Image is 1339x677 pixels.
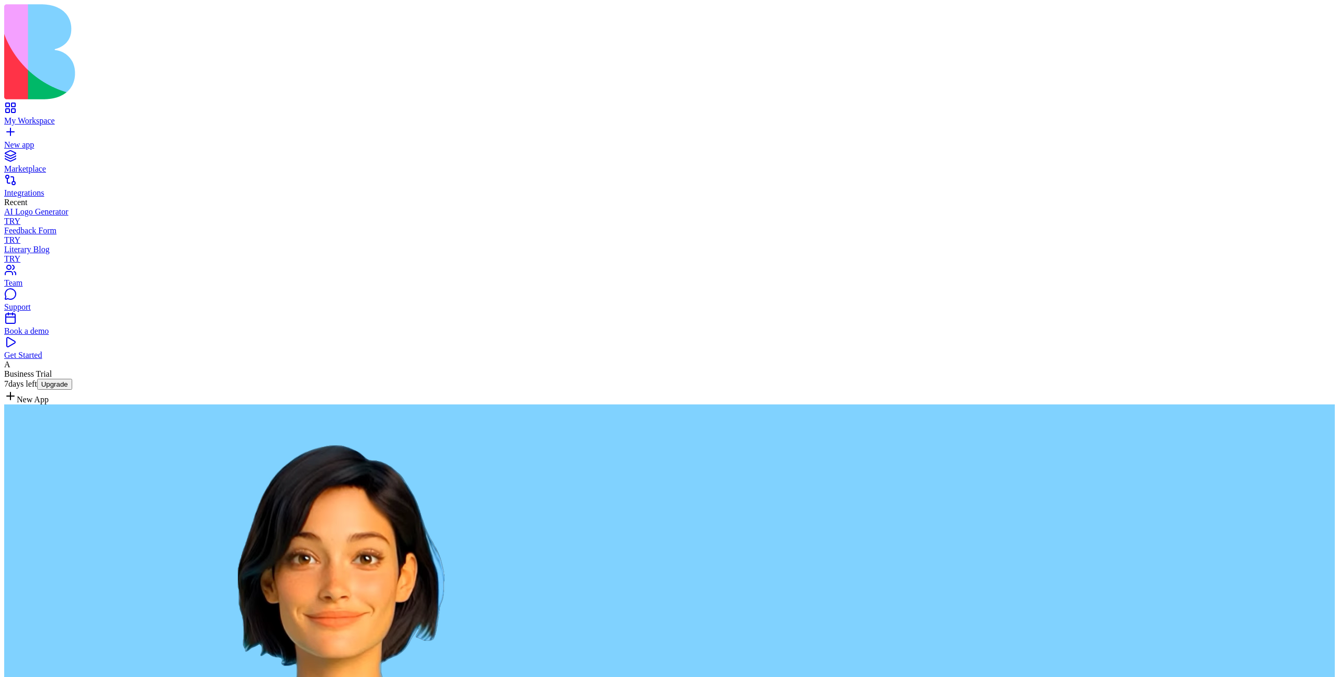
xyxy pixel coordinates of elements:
[4,245,1335,254] div: Literary Blog
[4,278,1335,288] div: Team
[4,107,1335,126] a: My Workspace
[4,379,37,388] span: 7 days left
[4,369,52,388] span: Business Trial
[37,379,72,390] button: Upgrade
[4,326,1335,336] div: Book a demo
[4,351,1335,360] div: Get Started
[4,207,1335,217] div: AI Logo Generator
[17,395,49,404] span: New App
[4,155,1335,174] a: Marketplace
[4,360,10,369] span: A
[4,226,1335,245] a: Feedback FormTRY
[4,164,1335,174] div: Marketplace
[4,341,1335,360] a: Get Started
[4,226,1335,235] div: Feedback Form
[4,269,1335,288] a: Team
[37,379,72,388] a: Upgrade
[4,254,1335,264] div: TRY
[4,131,1335,150] a: New app
[4,140,1335,150] div: New app
[4,245,1335,264] a: Literary BlogTRY
[4,235,1335,245] div: TRY
[4,207,1335,226] a: AI Logo GeneratorTRY
[4,179,1335,198] a: Integrations
[4,217,1335,226] div: TRY
[4,198,27,207] span: Recent
[4,317,1335,336] a: Book a demo
[4,293,1335,312] a: Support
[4,302,1335,312] div: Support
[4,4,425,99] img: logo
[4,116,1335,126] div: My Workspace
[4,188,1335,198] div: Integrations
